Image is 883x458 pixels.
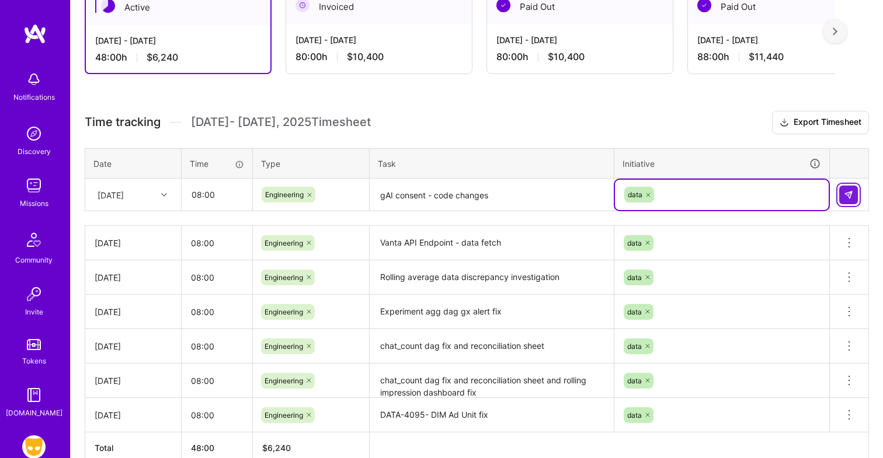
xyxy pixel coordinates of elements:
div: [DATE] [95,340,172,352]
span: data [627,342,642,351]
div: Community [15,254,53,266]
img: right [833,27,837,36]
input: HH:MM [182,400,252,431]
span: Engineering [265,307,303,316]
div: [DATE] - [DATE] [496,34,663,46]
span: Engineering [265,239,303,247]
span: Engineering [265,376,303,385]
span: Time tracking [85,115,161,130]
i: icon Chevron [161,192,167,198]
span: $ 6,240 [262,443,291,453]
th: Type [253,148,370,179]
div: [DATE] - [DATE] [95,34,261,47]
div: [DATE] [98,188,124,201]
textarea: Experiment agg dag gx alert fix [371,296,613,328]
img: Community [20,226,48,254]
div: 88:00 h [697,51,864,63]
textarea: Rolling average data discrepancy investigation [371,261,613,293]
button: Export Timesheet [772,111,869,134]
input: HH:MM [182,179,252,210]
span: data [627,376,642,385]
div: [DATE] [95,306,172,318]
th: Date [85,148,182,179]
div: [DATE] - [DATE] [296,34,463,46]
div: [DATE] [95,375,172,387]
img: bell [22,68,46,91]
div: [DATE] [95,271,172,284]
span: $10,400 [548,51,585,63]
div: Missions [20,197,48,209]
div: [DATE] - [DATE] [697,34,864,46]
span: Engineering [265,190,304,199]
span: $10,400 [347,51,384,63]
span: [DATE] - [DATE] , 2025 Timesheet [191,115,371,130]
textarea: chat_count dag fix and reconciliation sheet [371,330,613,362]
input: HH:MM [182,365,252,396]
textarea: chat_count dag fix and reconciliation sheet and rolling impression dashboard fix [371,365,613,397]
span: data [628,190,642,199]
div: Initiative [623,157,821,170]
input: HH:MM [182,262,252,293]
span: data [627,239,642,247]
div: 80:00 h [296,51,463,63]
img: Submit [844,190,853,200]
span: Engineering [265,273,303,282]
textarea: DATA-4095- DIM Ad Unit fix [371,399,613,431]
img: discovery [22,122,46,145]
i: icon Download [780,117,789,129]
input: HH:MM [182,296,252,327]
div: Time [190,158,244,170]
input: HH:MM [182,331,252,362]
div: null [839,186,859,204]
img: teamwork [22,174,46,197]
div: 48:00 h [95,51,261,64]
span: data [627,273,642,282]
textarea: gAI consent - code changes [371,180,613,211]
div: [DATE] [95,237,172,249]
img: guide book [22,383,46,407]
th: Task [370,148,614,179]
img: tokens [27,339,41,350]
span: data [627,307,642,316]
div: [DOMAIN_NAME] [6,407,62,419]
div: 80:00 h [496,51,663,63]
span: $11,440 [749,51,784,63]
div: Discovery [18,145,51,158]
img: logo [23,23,47,44]
img: Invite [22,282,46,306]
div: Tokens [22,355,46,367]
span: Engineering [265,342,303,351]
div: Invite [25,306,43,318]
input: HH:MM [182,228,252,258]
span: data [627,411,642,419]
div: Notifications [13,91,55,103]
textarea: Vanta API Endpoint - data fetch [371,227,613,259]
div: [DATE] [95,409,172,421]
span: Engineering [265,411,303,419]
span: $6,240 [147,51,178,64]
